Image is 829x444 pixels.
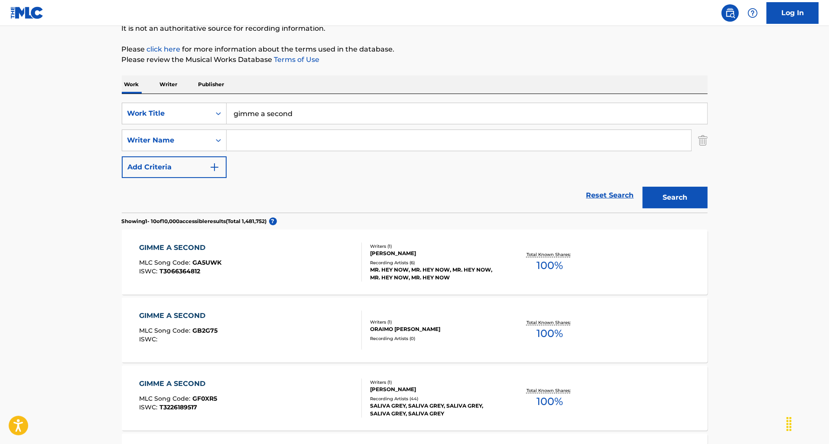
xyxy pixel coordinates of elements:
[273,55,320,64] a: Terms of Use
[139,311,218,321] div: GIMME A SECOND
[139,267,159,275] span: ISWC :
[370,395,501,402] div: Recording Artists ( 44 )
[698,130,708,151] img: Delete Criterion
[370,259,501,266] div: Recording Artists ( 6 )
[147,45,181,53] a: click here
[192,259,221,266] span: GA5UWK
[122,366,708,431] a: GIMME A SECONDMLC Song Code:GF0XR5ISWC:T3226189517Writers (1)[PERSON_NAME]Recording Artists (44)S...
[10,6,44,19] img: MLC Logo
[122,298,708,363] a: GIMME A SECONDMLC Song Code:GB2G75ISWC:Writers (1)ORAIMO [PERSON_NAME]Recording Artists (0)Total ...
[139,379,217,389] div: GIMME A SECOND
[192,327,218,334] span: GB2G75
[122,217,267,225] p: Showing 1 - 10 of 10,000 accessible results (Total 1,481,752 )
[527,251,573,258] p: Total Known Shares:
[370,379,501,386] div: Writers ( 1 )
[536,394,563,409] span: 100 %
[527,387,573,394] p: Total Known Shares:
[139,335,159,343] span: ISWC :
[536,258,563,273] span: 100 %
[370,335,501,342] div: Recording Artists ( 0 )
[122,230,708,295] a: GIMME A SECONDMLC Song Code:GA5UWKISWC:T3066364812Writers (1)[PERSON_NAME]Recording Artists (6)MR...
[159,403,197,411] span: T3226189517
[139,259,192,266] span: MLC Song Code :
[370,386,501,393] div: [PERSON_NAME]
[196,75,227,94] p: Publisher
[744,4,761,22] div: Help
[139,395,192,402] span: MLC Song Code :
[127,135,205,146] div: Writer Name
[209,162,220,172] img: 9d2ae6d4665cec9f34b9.svg
[782,411,796,437] div: Drag
[527,319,573,326] p: Total Known Shares:
[767,2,819,24] a: Log In
[139,327,192,334] span: MLC Song Code :
[370,250,501,257] div: [PERSON_NAME]
[370,266,501,282] div: MR. HEY NOW, MR. HEY NOW, MR. HEY NOW, MR. HEY NOW, MR. HEY NOW
[643,187,708,208] button: Search
[122,156,227,178] button: Add Criteria
[370,319,501,325] div: Writers ( 1 )
[127,108,205,119] div: Work Title
[725,8,735,18] img: search
[122,75,142,94] p: Work
[722,4,739,22] a: Public Search
[159,267,200,275] span: T3066364812
[786,402,829,444] iframe: Chat Widget
[370,402,501,418] div: SALIVA GREY, SALIVA GREY, SALIVA GREY, SALIVA GREY, SALIVA GREY
[122,55,708,65] p: Please review the Musical Works Database
[139,243,221,253] div: GIMME A SECOND
[536,326,563,341] span: 100 %
[122,103,708,213] form: Search Form
[139,403,159,411] span: ISWC :
[748,8,758,18] img: help
[582,186,638,205] a: Reset Search
[370,243,501,250] div: Writers ( 1 )
[157,75,180,94] p: Writer
[122,23,708,34] p: It is not an authoritative source for recording information.
[269,217,277,225] span: ?
[122,44,708,55] p: Please for more information about the terms used in the database.
[192,395,217,402] span: GF0XR5
[370,325,501,333] div: ORAIMO [PERSON_NAME]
